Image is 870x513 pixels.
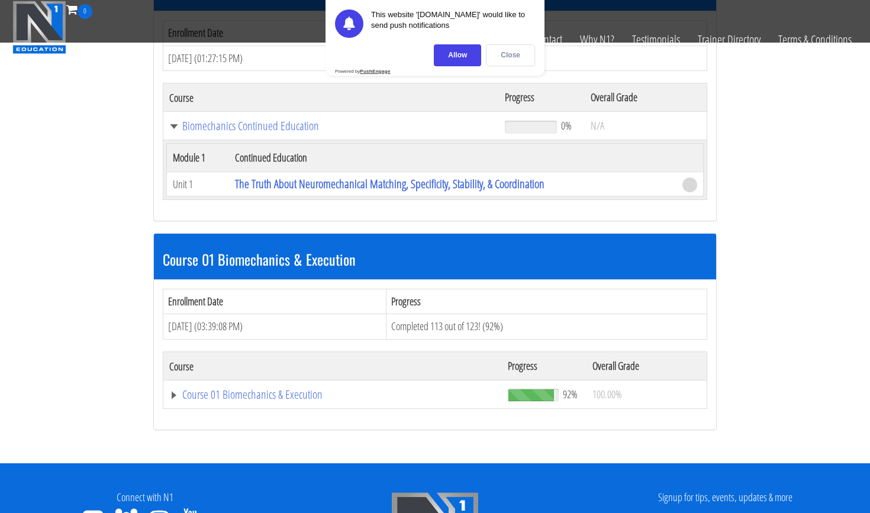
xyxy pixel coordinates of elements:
[167,144,229,172] th: Module 1
[434,44,481,66] div: Allow
[235,176,544,192] a: The Truth About Neuromechanical Matching, Specificity, Stability, & Coordination
[571,19,623,60] a: Why N1?
[163,251,707,267] h3: Course 01 Biomechanics & Execution
[78,4,92,19] span: 0
[163,314,386,340] td: [DATE] (03:39:08 PM)
[9,492,281,504] h4: Connect with N1
[169,120,493,132] a: Biomechanics Continued Education
[499,83,585,112] th: Progress
[502,352,587,380] th: Progress
[163,83,499,112] th: Course
[335,69,391,74] div: Powered by
[587,352,707,380] th: Overall Grade
[587,380,707,409] td: 100.00%
[386,289,707,314] th: Progress
[769,19,861,60] a: Terms & Conditions
[623,19,689,60] a: Testimonials
[229,144,676,172] th: Continued Education
[585,83,707,112] th: Overall Grade
[689,19,769,60] a: Trainer Directory
[486,44,535,66] div: Close
[371,9,535,38] div: This website '[DOMAIN_NAME]' would like to send push notifications
[167,172,229,196] td: Unit 1
[360,69,390,74] strong: PushEngage
[386,314,707,340] td: Completed 113 out of 123! (92%)
[163,289,386,314] th: Enrollment Date
[163,352,502,380] th: Course
[561,119,572,132] span: 0%
[169,389,496,401] a: Course 01 Biomechanics & Execution
[12,1,66,54] img: n1-education
[66,1,92,17] a: 0
[585,112,707,140] td: N/A
[563,388,578,401] span: 92%
[526,19,571,60] a: Contact
[589,492,861,504] h4: Signup for tips, events, updates & more
[318,19,354,60] a: Certs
